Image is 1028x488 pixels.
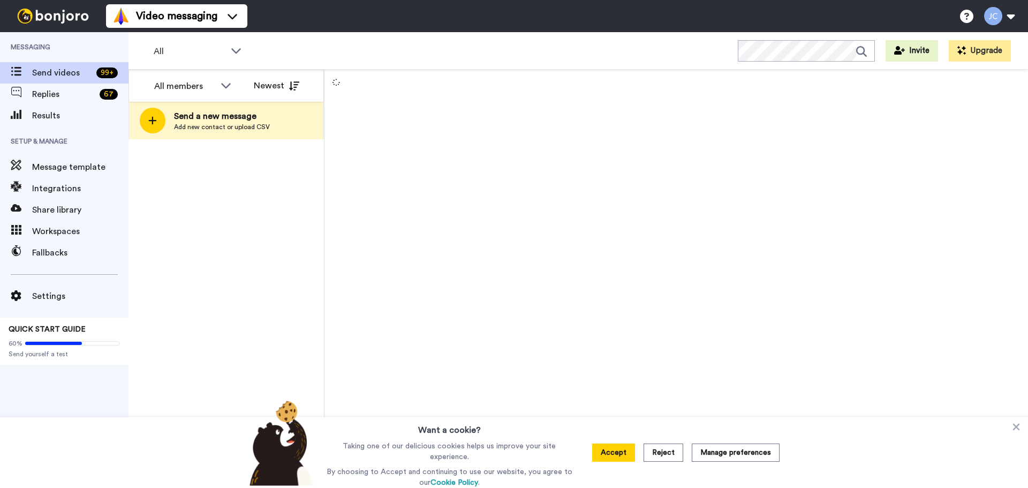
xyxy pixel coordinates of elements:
[949,40,1011,62] button: Upgrade
[32,225,128,238] span: Workspaces
[240,400,319,486] img: bear-with-cookie.png
[644,444,683,462] button: Reject
[886,40,938,62] button: Invite
[32,109,128,122] span: Results
[96,67,118,78] div: 99 +
[324,441,575,462] p: Taking one of our delicious cookies helps us improve your site experience.
[32,182,128,195] span: Integrations
[418,417,481,437] h3: Want a cookie?
[32,204,128,216] span: Share library
[13,9,93,24] img: bj-logo-header-white.svg
[592,444,635,462] button: Accept
[246,75,307,96] button: Newest
[32,161,128,174] span: Message template
[32,66,92,79] span: Send videos
[9,326,86,333] span: QUICK START GUIDE
[324,467,575,488] p: By choosing to Accept and continuing to use our website, you agree to our .
[9,350,120,358] span: Send yourself a test
[154,80,215,93] div: All members
[692,444,780,462] button: Manage preferences
[174,110,270,123] span: Send a new message
[430,479,478,486] a: Cookie Policy
[9,339,22,348] span: 60%
[100,89,118,100] div: 67
[112,7,130,25] img: vm-color.svg
[136,9,217,24] span: Video messaging
[32,290,128,303] span: Settings
[32,88,95,101] span: Replies
[154,45,225,58] span: All
[174,123,270,131] span: Add new contact or upload CSV
[32,246,128,259] span: Fallbacks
